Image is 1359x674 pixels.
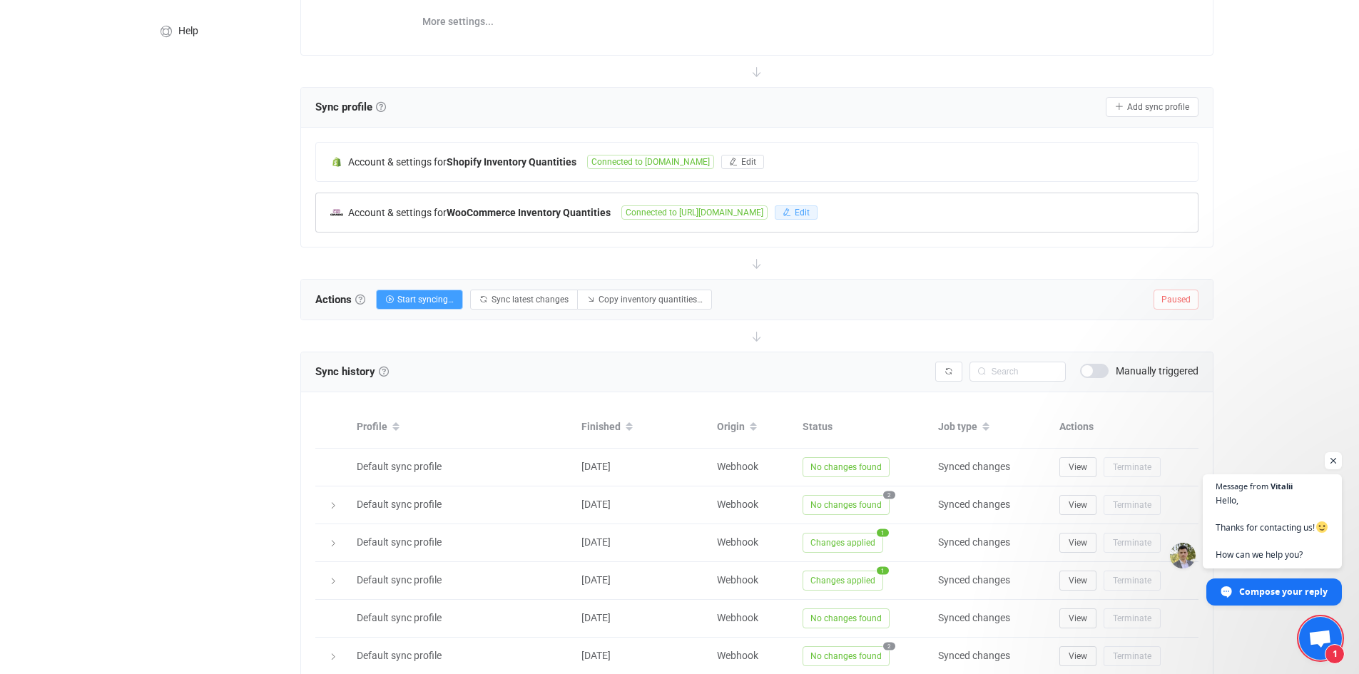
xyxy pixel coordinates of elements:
span: Changes applied [803,533,883,553]
span: View [1069,651,1087,661]
div: Webhook [710,648,795,664]
div: Webhook [710,496,795,513]
span: Synced changes [938,612,1010,623]
span: View [1069,500,1087,510]
div: Actions [1052,419,1198,435]
span: Connected to [DOMAIN_NAME] [587,155,714,169]
span: Sync latest changes [492,295,569,305]
span: No changes found [803,457,890,477]
button: View [1059,646,1096,666]
span: Add sync profile [1127,102,1189,112]
span: Synced changes [938,499,1010,510]
span: View [1069,613,1087,623]
button: Terminate [1104,457,1161,477]
a: View [1059,574,1096,586]
span: Copy inventory quantities… [599,295,703,305]
span: No changes found [803,608,890,628]
span: Default sync profile [357,536,442,548]
span: Synced changes [938,536,1010,548]
span: Message from [1216,482,1268,490]
span: Terminate [1113,651,1151,661]
span: [DATE] [581,536,611,548]
div: Webhook [710,610,795,626]
span: 1 [877,529,889,536]
span: Synced changes [938,461,1010,472]
button: Edit [721,155,764,169]
a: View [1059,612,1096,623]
a: View [1059,499,1096,510]
span: View [1069,576,1087,586]
img: shopify.png [330,155,343,168]
button: View [1059,533,1096,553]
span: Connected to [URL][DOMAIN_NAME] [621,205,768,220]
span: No changes found [803,495,890,515]
span: Paused [1154,290,1198,310]
div: Webhook [710,459,795,475]
div: Webhook [710,534,795,551]
span: Terminate [1113,613,1151,623]
span: More settings... [422,7,494,36]
span: 2 [883,491,895,499]
button: Sync latest changes [470,290,578,310]
button: Edit [775,205,818,220]
span: Account & settings for [348,156,447,168]
div: Webhook [710,572,795,588]
div: Profile [350,415,574,439]
span: No changes found [803,646,890,666]
button: View [1059,571,1096,591]
span: Default sync profile [357,612,442,623]
span: Sync history [315,365,375,378]
button: View [1059,608,1096,628]
span: 1 [877,566,889,574]
span: Terminate [1113,538,1151,548]
span: View [1069,538,1087,548]
button: Terminate [1104,533,1161,553]
span: Changes applied [803,571,883,591]
span: Hello, Thanks for contacting us! How can we help you? [1216,494,1329,561]
span: 1 [1325,644,1345,664]
span: [DATE] [581,650,611,661]
span: Compose your reply [1239,579,1328,604]
span: Default sync profile [357,461,442,472]
span: Default sync profile [357,650,442,661]
span: [DATE] [581,461,611,472]
span: 2 [883,642,895,650]
input: Search [969,362,1066,382]
span: Synced changes [938,574,1010,586]
b: Shopify Inventory Quantities [447,156,576,168]
div: Origin [710,415,795,439]
span: [DATE] [581,612,611,623]
span: Actions [315,289,365,310]
button: Terminate [1104,571,1161,591]
a: View [1059,650,1096,661]
a: Help [143,10,286,50]
button: Add sync profile [1106,97,1198,117]
span: [DATE] [581,574,611,586]
a: View [1059,461,1096,472]
a: View [1059,536,1096,548]
span: Sync profile [315,96,386,118]
span: Manually triggered [1116,366,1198,376]
div: Status [795,419,931,435]
span: Edit [795,208,810,218]
a: Open chat [1299,617,1342,660]
span: Terminate [1113,462,1151,472]
button: View [1059,457,1096,477]
span: Help [178,26,198,37]
button: Terminate [1104,495,1161,515]
span: Start syncing… [397,295,454,305]
div: Job type [931,415,1052,439]
button: Copy inventory quantities… [577,290,712,310]
span: Terminate [1113,500,1151,510]
span: Edit [741,157,756,167]
span: Synced changes [938,650,1010,661]
button: Start syncing… [376,290,463,310]
span: Default sync profile [357,499,442,510]
span: [DATE] [581,499,611,510]
button: Terminate [1104,608,1161,628]
span: Vitalii [1271,482,1293,490]
span: View [1069,462,1087,472]
button: View [1059,495,1096,515]
img: woo-commerce.png [330,206,343,219]
span: Default sync profile [357,574,442,586]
